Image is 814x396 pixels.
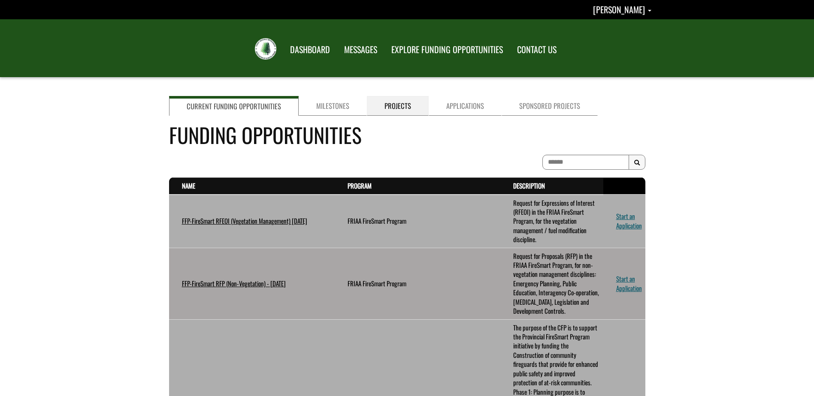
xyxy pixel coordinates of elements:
a: Program [348,181,372,190]
td: FRIAA FireSmart Program [335,195,500,248]
a: Start an Application [616,274,642,292]
td: FFP-FireSmart RFP (Non-Vegetation) - July 2025 [169,248,335,319]
a: Milestones [299,96,367,116]
a: Applications [429,96,502,116]
td: FRIAA FireSmart Program [335,248,500,319]
a: Start an Application [616,211,642,230]
a: Projects [367,96,429,116]
button: Search Results [629,155,645,170]
span: [PERSON_NAME] [593,3,645,16]
h4: Funding Opportunities [169,120,645,150]
a: Description [513,181,545,190]
a: FFP-FireSmart RFP (Non-Vegetation) - [DATE] [182,279,286,288]
img: FRIAA Submissions Portal [255,38,276,60]
a: DASHBOARD [284,39,336,60]
a: Nicole Marburg [593,3,651,16]
a: EXPLORE FUNDING OPPORTUNITIES [385,39,509,60]
a: FFP-FireSmart RFEOI (Vegetation Management) [DATE] [182,216,307,225]
td: Request for Proposals (RFP) in the FRIAA FireSmart Program, for non-vegetation management discipl... [500,248,603,319]
a: CONTACT US [511,39,563,60]
td: Request for Expressions of Interest (RFEOI) in the FRIAA FireSmart Program, for the vegetation ma... [500,195,603,248]
td: FFP-FireSmart RFEOI (Vegetation Management) July 2025 [169,195,335,248]
a: Sponsored Projects [502,96,598,116]
nav: Main Navigation [282,36,563,60]
a: Current Funding Opportunities [169,96,299,116]
a: Name [182,181,195,190]
a: MESSAGES [338,39,384,60]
